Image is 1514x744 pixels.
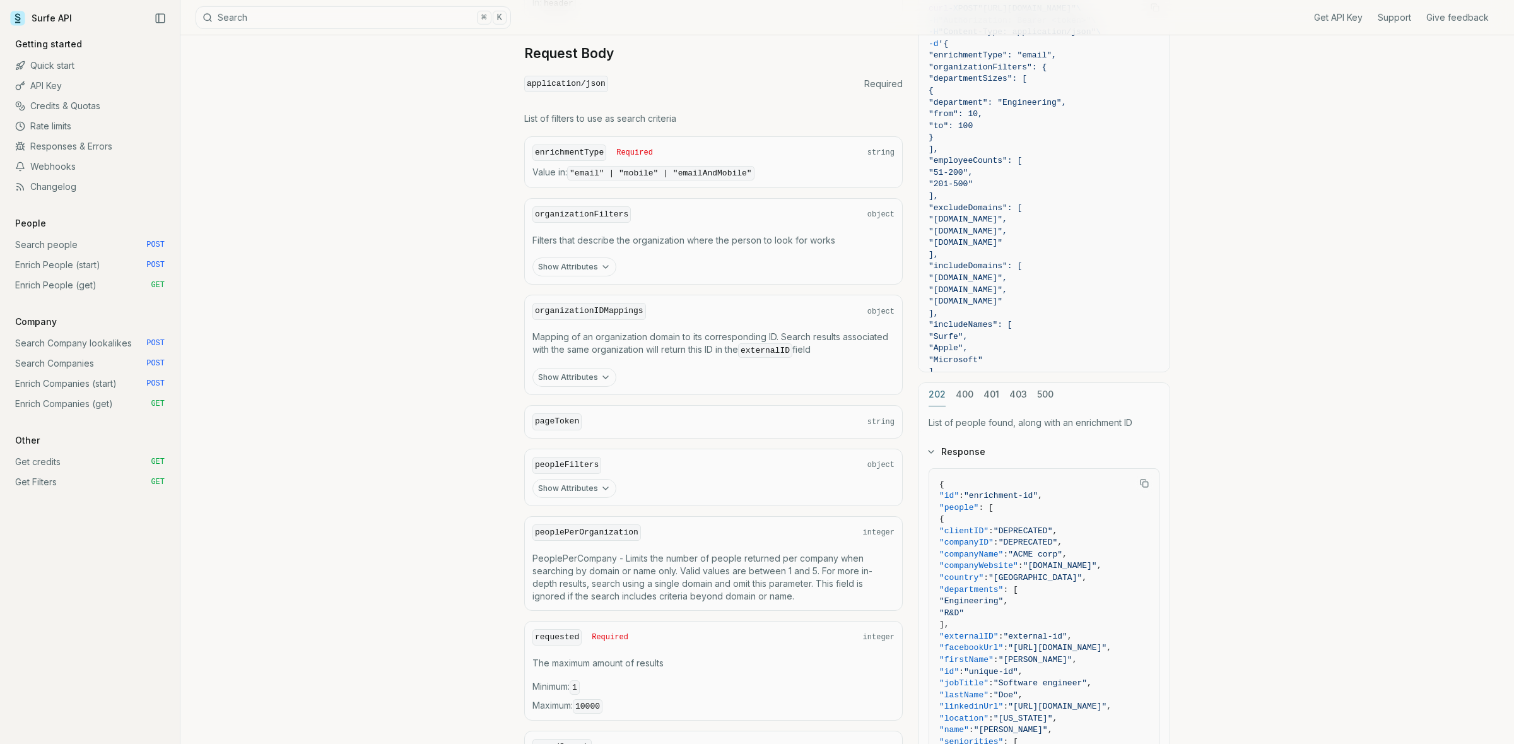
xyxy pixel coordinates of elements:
button: 202 [929,383,946,406]
span: Required [592,632,628,642]
span: , [1018,690,1023,700]
span: integer [863,632,895,642]
span: "Surfe", [929,332,968,341]
span: "[PERSON_NAME]" [974,725,1048,735]
span: ], [929,367,939,376]
p: The maximum amount of results [532,657,895,670]
a: Get credits GET [10,452,170,472]
span: "external-id" [1003,632,1067,641]
span: "[US_STATE]" [994,714,1053,723]
span: , [1038,491,1043,500]
button: Show Attributes [532,479,616,498]
span: : [1003,702,1008,711]
span: "facebookUrl" [939,643,1003,652]
p: List of people found, along with an enrichment ID [929,416,1159,429]
code: pageToken [532,413,582,430]
span: Required [616,148,653,158]
span: : [1003,643,1008,652]
span: "to": 100 [929,121,973,131]
span: "excludeDomains": [ [929,203,1022,213]
code: peopleFilters [532,457,601,474]
span: "country" [939,573,983,582]
span: , [1052,526,1057,536]
p: Filters that describe the organization where the person to look for works [532,234,895,247]
span: : [989,714,994,723]
button: Search⌘K [196,6,511,29]
span: : [959,667,964,676]
span: "[DOMAIN_NAME]" [1023,561,1097,570]
span: , [1048,725,1053,735]
span: : [999,632,1004,641]
span: "[URL][DOMAIN_NAME]" [1008,702,1106,711]
span: , [1003,596,1008,606]
span: "jobTitle" [939,678,989,688]
span: '{ [939,39,949,49]
span: "enrichmentType": "email", [929,50,1057,60]
span: Maximum : [532,699,895,713]
span: object [867,210,895,220]
span: object [867,307,895,317]
span: "location" [939,714,989,723]
span: , [1106,643,1112,652]
span: GET [151,399,165,409]
kbd: K [493,11,507,25]
button: Show Attributes [532,257,616,276]
span: Minimum : [532,680,895,694]
span: "companyName" [939,550,1003,559]
span: Value in : [532,166,895,180]
span: "[DOMAIN_NAME]" [929,297,1002,306]
code: 1 [570,680,580,695]
a: Get Filters GET [10,472,170,492]
span: POST [146,240,165,250]
a: API Key [10,76,170,96]
span: : [983,573,989,582]
button: 401 [983,383,999,406]
span: , [1067,632,1072,641]
span: POST [146,358,165,369]
span: "[DOMAIN_NAME]" [929,238,1002,247]
a: Surfe API [10,9,72,28]
button: Show Attributes [532,368,616,387]
span: ], [939,620,949,629]
p: Company [10,316,62,328]
span: string [867,417,895,427]
span: { [939,514,944,524]
a: Enrich People (get) GET [10,275,170,295]
span: : [1003,550,1008,559]
code: organizationFilters [532,206,631,223]
span: : [969,725,974,735]
span: "Doe" [994,690,1018,700]
span: "[PERSON_NAME]" [999,655,1072,664]
a: Responses & Errors [10,136,170,156]
span: { [939,480,944,489]
span: integer [863,528,895,538]
span: "includeDomains": [ [929,261,1022,271]
span: , [1082,573,1087,582]
span: "clientID" [939,526,989,536]
span: "201-500" [929,179,973,189]
span: ], [929,250,939,259]
span: "[DOMAIN_NAME]", [929,227,1007,236]
span: POST [146,338,165,348]
span: "organizationFilters": { [929,62,1047,72]
span: , [1062,550,1067,559]
span: "DEPRECATED" [999,538,1058,547]
span: , [1072,655,1077,664]
code: externalID [738,343,792,358]
span: "[DOMAIN_NAME]", [929,285,1007,295]
p: PeoplePerCompany - Limits the number of people returned per company when searching by domain or n... [532,552,895,603]
span: "companyWebsite" [939,561,1018,570]
button: Copy Text [1135,474,1154,493]
span: "departments" [939,585,1003,594]
a: Support [1378,11,1411,24]
a: Changelog [10,177,170,197]
a: Request Body [524,45,614,62]
span: "Apple", [929,343,968,353]
button: 403 [1009,383,1027,406]
span: : [989,678,994,688]
span: "linkedinUrl" [939,702,1003,711]
a: Rate limits [10,116,170,136]
span: GET [151,457,165,467]
span: -d [929,39,939,49]
span: : [994,538,999,547]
